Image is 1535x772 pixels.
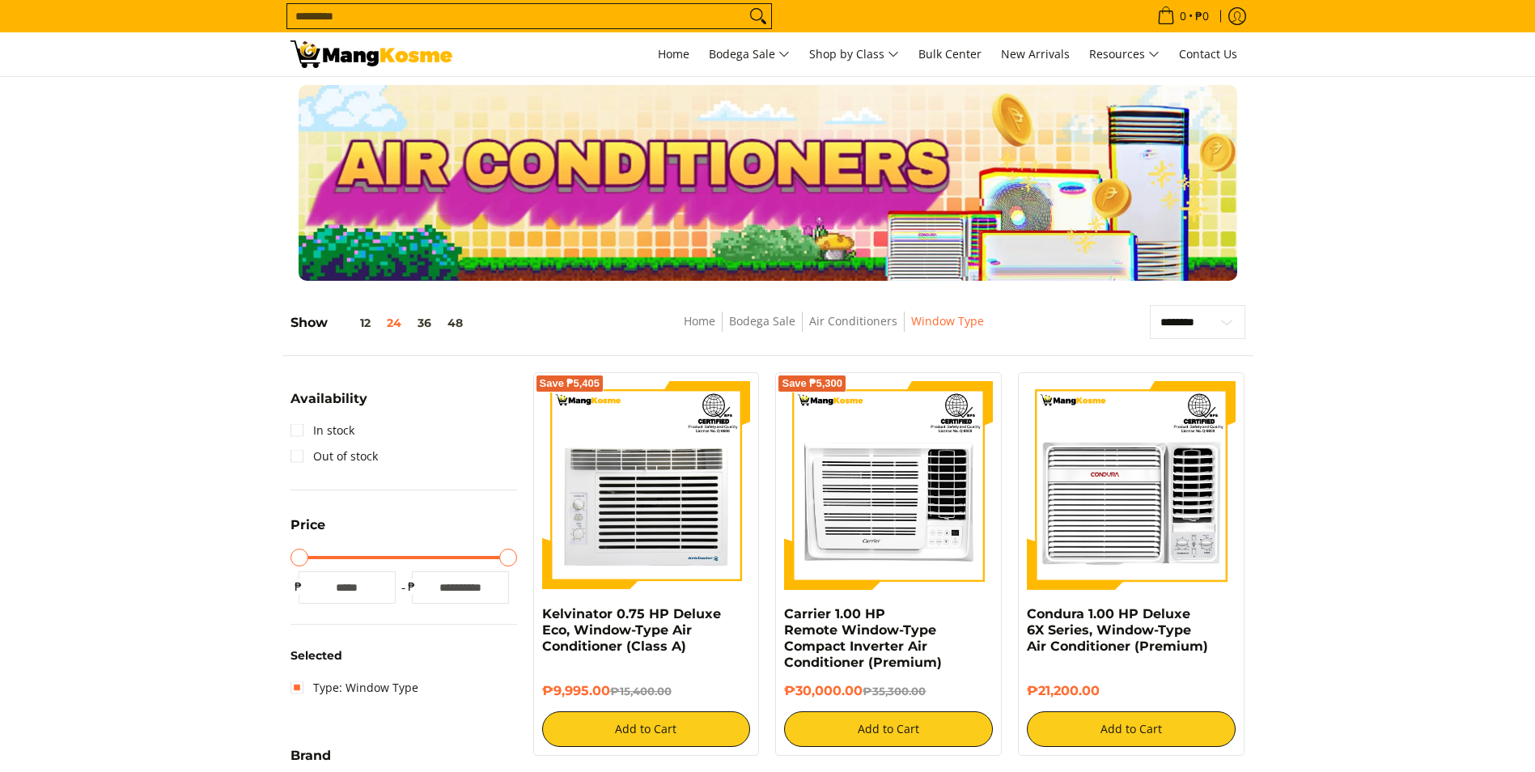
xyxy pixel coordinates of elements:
span: New Arrivals [1001,46,1070,62]
span: Contact Us [1179,46,1237,62]
a: Air Conditioners [809,313,897,329]
span: Save ₱5,300 [782,379,842,388]
span: 0 [1177,11,1189,22]
a: Shop by Class [801,32,907,76]
del: ₱35,300.00 [863,685,926,698]
h6: Selected [290,649,517,664]
a: Kelvinator 0.75 HP Deluxe Eco, Window-Type Air Conditioner (Class A) [542,606,721,654]
nav: Main Menu [469,32,1245,76]
span: Bodega Sale [709,45,790,65]
summary: Open [290,392,367,418]
a: Bulk Center [910,32,990,76]
a: Condura 1.00 HP Deluxe 6X Series, Window-Type Air Conditioner (Premium) [1027,606,1208,654]
span: Save ₱5,405 [540,379,600,388]
a: Resources [1081,32,1168,76]
span: ₱ [404,579,420,595]
a: Home [684,313,715,329]
button: Add to Cart [542,711,751,747]
button: 48 [439,316,471,329]
span: Bulk Center [918,46,982,62]
h6: ₱30,000.00 [784,683,993,699]
a: In stock [290,418,354,443]
span: ₱0 [1193,11,1211,22]
a: Type: Window Type [290,675,418,701]
a: New Arrivals [993,32,1078,76]
button: 24 [379,316,409,329]
span: ₱ [290,579,307,595]
a: Contact Us [1171,32,1245,76]
img: Condura 1.00 HP Deluxe 6X Series, Window-Type Air Conditioner (Premium) [1027,381,1236,590]
h6: ₱21,200.00 [1027,683,1236,699]
nav: Breadcrumbs [573,312,1095,348]
a: Home [650,32,698,76]
span: • [1152,7,1214,25]
a: Out of stock [290,443,378,469]
button: Search [745,4,771,28]
h6: ₱9,995.00 [542,683,751,699]
img: Bodega Sale Aircon l Mang Kosme: Home Appliances Warehouse Sale Window Type [290,40,452,68]
span: Availability [290,392,367,405]
span: Home [658,46,689,62]
button: 36 [409,316,439,329]
a: Bodega Sale [729,313,795,329]
span: Brand [290,749,331,762]
button: Add to Cart [1027,711,1236,747]
button: 12 [328,316,379,329]
summary: Open [290,519,325,544]
a: Bodega Sale [701,32,798,76]
span: Resources [1089,45,1160,65]
img: Kelvinator 0.75 HP Deluxe Eco, Window-Type Air Conditioner (Class A) [542,381,751,590]
h5: Show [290,315,471,331]
span: Window Type [911,312,984,332]
span: Shop by Class [809,45,899,65]
a: Carrier 1.00 HP Remote Window-Type Compact Inverter Air Conditioner (Premium) [784,606,942,670]
button: Add to Cart [784,711,993,747]
span: Price [290,519,325,532]
img: Carrier 1.00 HP Remote Window-Type Compact Inverter Air Conditioner (Premium) [784,381,993,590]
del: ₱15,400.00 [610,685,672,698]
